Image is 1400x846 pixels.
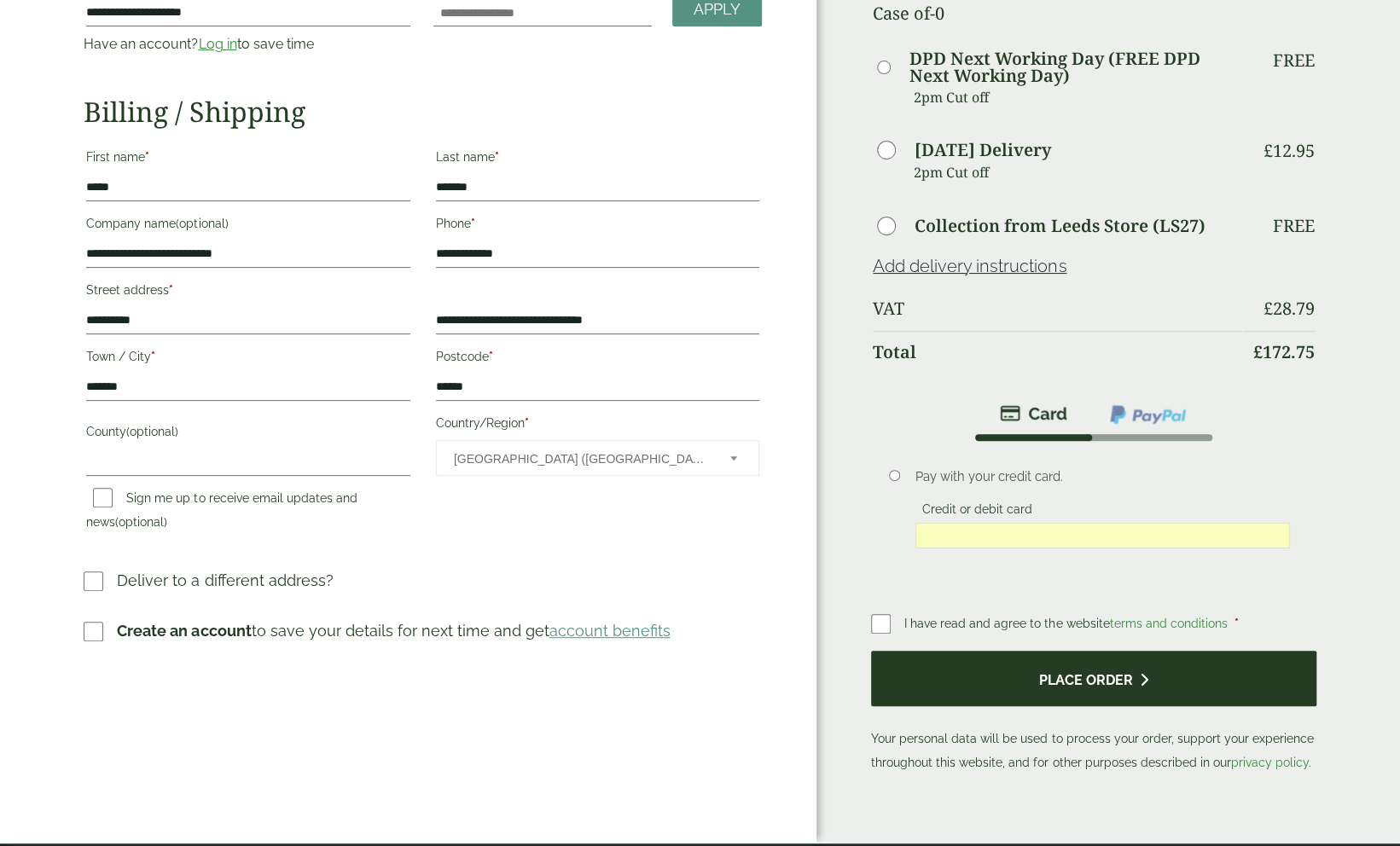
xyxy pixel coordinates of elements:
[915,217,1205,235] label: Collection from Leeds Store (LS27)
[871,651,1316,774] p: Your personal data will be used to process your order, support your experience throughout this we...
[914,84,1240,110] p: 2pm Cut off
[436,345,759,374] label: Postcode
[117,622,251,640] strong: Create an account
[93,488,113,507] input: Sign me up to receive email updates and news(optional)
[1253,340,1263,363] span: £
[86,420,410,449] label: County
[873,288,1240,329] th: VAT
[1263,139,1273,162] span: £
[176,217,228,230] span: (optional)
[145,150,149,164] abbr: required
[904,617,1230,630] span: I have read and agree to the website
[1263,297,1315,320] bdi: 28.79
[1263,139,1315,162] bdi: 12.95
[1273,216,1315,236] p: Free
[1000,403,1067,424] img: stripe.png
[198,36,236,52] a: Log in
[495,150,499,164] abbr: required
[1109,617,1227,630] a: terms and conditions
[1273,50,1315,71] p: Free
[151,350,155,363] abbr: required
[1108,403,1188,426] img: ppcp-gateway.png
[84,96,762,128] h2: Billing / Shipping
[86,491,357,534] label: Sign me up to receive email updates and news
[1230,756,1308,769] a: privacy policy
[915,467,1290,486] p: Pay with your credit card.
[436,145,759,174] label: Last name
[117,569,333,592] p: Deliver to a different address?
[1263,297,1273,320] span: £
[873,331,1240,373] th: Total
[169,283,173,297] abbr: required
[909,50,1240,84] label: DPD Next Working Day (FREE DPD Next Working Day)
[126,425,178,438] span: (optional)
[525,416,529,430] abbr: required
[454,441,707,477] span: United Kingdom (UK)
[436,440,759,476] span: Country/Region
[117,619,670,642] p: to save your details for next time and get
[871,651,1316,706] button: Place order
[914,159,1240,185] p: 2pm Cut off
[115,515,167,529] span: (optional)
[471,217,475,230] abbr: required
[86,345,410,374] label: Town / City
[84,34,412,55] p: Have an account? to save time
[873,256,1066,276] a: Add delivery instructions
[86,211,410,240] label: Company name
[86,278,410,307] label: Street address
[436,211,759,240] label: Phone
[86,145,410,174] label: First name
[1253,340,1315,363] bdi: 172.75
[915,502,1039,521] label: Credit or debit card
[1234,617,1238,630] abbr: required
[489,350,493,363] abbr: required
[915,142,1051,159] label: [DATE] Delivery
[921,528,1285,543] iframe: Secure card payment input frame
[436,411,759,440] label: Country/Region
[549,622,670,640] a: account benefits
